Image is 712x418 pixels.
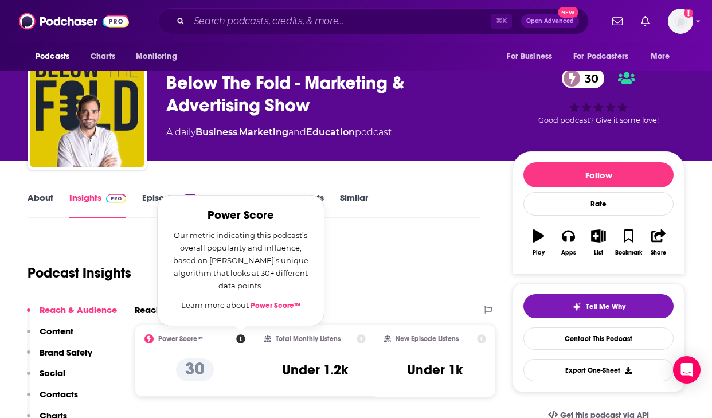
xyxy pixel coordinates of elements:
[491,14,512,29] span: ⌘ K
[615,249,642,256] div: Bookmark
[40,368,65,378] p: Social
[538,116,659,124] span: Good podcast? Give it some love!
[608,11,627,31] a: Show notifications dropdown
[28,46,84,68] button: open menu
[651,49,670,65] span: More
[668,9,693,34] img: User Profile
[176,358,214,381] p: 30
[523,327,674,350] a: Contact This Podcast
[523,359,674,381] button: Export One-Sheet
[643,46,684,68] button: open menu
[507,49,552,65] span: For Business
[195,127,237,138] a: Business
[572,302,581,311] img: tell me why sparkle
[553,222,583,263] button: Apps
[668,9,693,34] span: Logged in as jdelacruz
[276,335,341,343] h2: Total Monthly Listens
[27,389,78,410] button: Contacts
[27,326,73,347] button: Content
[396,335,459,343] h2: New Episode Listens
[644,222,674,263] button: Share
[562,68,604,88] a: 30
[28,192,53,218] a: About
[523,294,674,318] button: tell me why sparkleTell Me Why
[513,61,684,132] div: 30Good podcast? Give it some love!
[288,127,306,138] span: and
[636,11,654,31] a: Show notifications dropdown
[128,46,191,68] button: open menu
[521,14,579,28] button: Open AdvancedNew
[673,356,701,384] div: Open Intercom Messenger
[573,68,604,88] span: 30
[158,8,589,34] div: Search podcasts, credits, & more...
[171,229,310,292] p: Our metric indicating this podcast’s overall popularity and influence, based on [PERSON_NAME]’s u...
[523,222,553,263] button: Play
[526,18,574,24] span: Open Advanced
[40,347,92,358] p: Brand Safety
[69,192,126,218] a: InsightsPodchaser Pro
[28,264,131,282] h1: Podcast Insights
[106,194,126,203] img: Podchaser Pro
[533,249,545,256] div: Play
[566,46,645,68] button: open menu
[189,12,491,30] input: Search podcasts, credits, & more...
[27,304,117,326] button: Reach & Audience
[261,192,291,218] a: Credits
[668,9,693,34] button: Show profile menu
[27,347,92,368] button: Brand Safety
[142,192,195,218] a: Episodes75
[584,222,613,263] button: List
[573,49,628,65] span: For Podcasters
[19,10,129,32] img: Podchaser - Follow, Share and Rate Podcasts
[239,127,288,138] a: Marketing
[594,249,603,256] div: List
[558,7,578,18] span: New
[237,127,239,138] span: ,
[166,126,392,139] div: A daily podcast
[307,192,324,218] a: Lists
[171,209,310,222] h2: Power Score
[136,49,177,65] span: Monitoring
[282,361,348,378] h3: Under 1.2k
[561,249,576,256] div: Apps
[27,368,65,389] button: Social
[407,361,463,378] h3: Under 1k
[212,192,245,218] a: Reviews
[158,335,203,343] h2: Power Score™
[185,194,195,202] div: 75
[36,49,69,65] span: Podcasts
[40,389,78,400] p: Contacts
[40,304,117,315] p: Reach & Audience
[171,299,310,312] p: Learn more about
[651,249,666,256] div: Share
[251,301,300,310] a: Power Score™
[135,304,161,315] h2: Reach
[340,192,368,218] a: Similar
[30,53,144,167] img: Below The Fold - Marketing & Advertising Show
[40,326,73,337] p: Content
[91,49,115,65] span: Charts
[613,222,643,263] button: Bookmark
[523,162,674,187] button: Follow
[83,46,122,68] a: Charts
[586,302,625,311] span: Tell Me Why
[523,192,674,216] div: Rate
[684,9,693,18] svg: Add a profile image
[306,127,355,138] a: Education
[499,46,566,68] button: open menu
